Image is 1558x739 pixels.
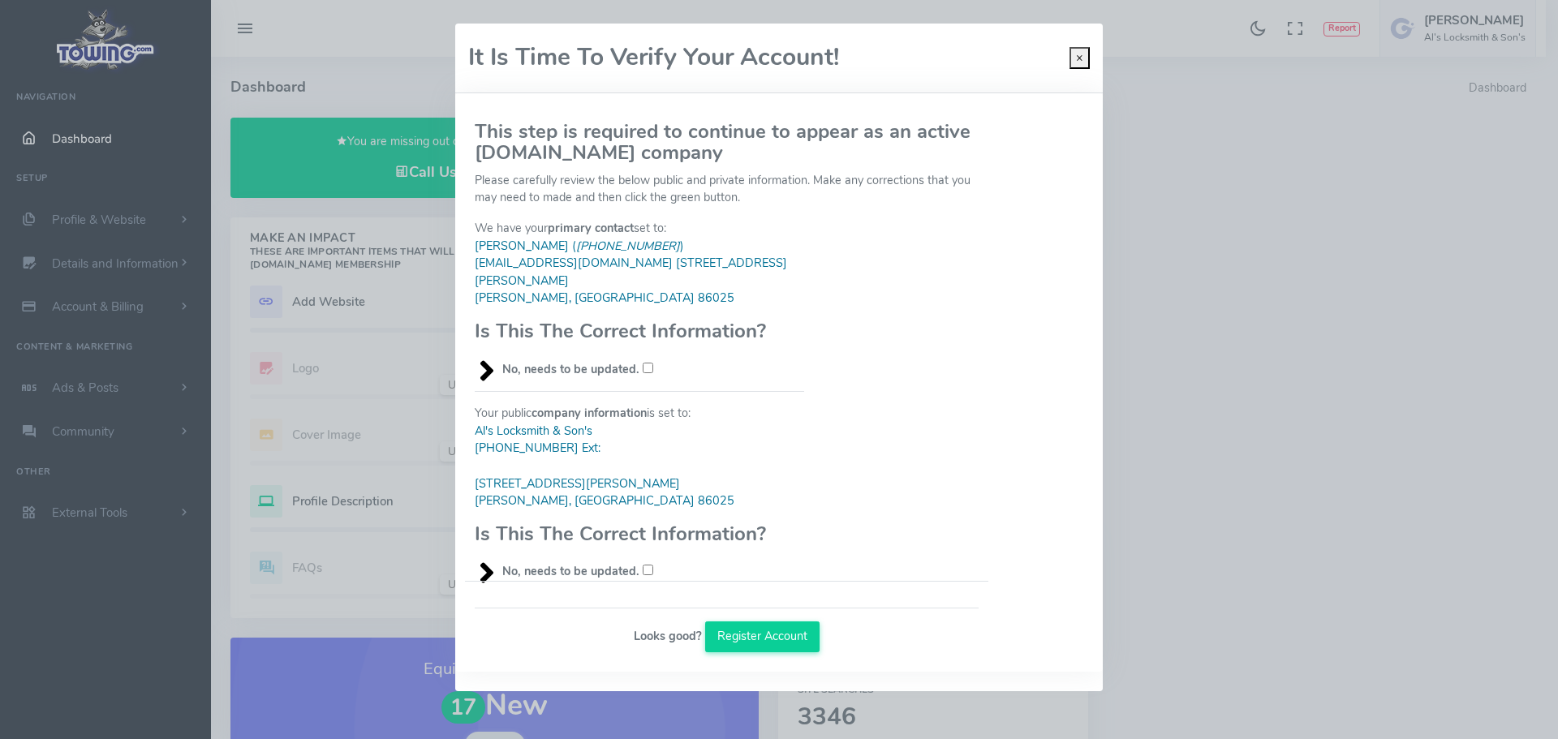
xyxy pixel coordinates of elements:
[465,378,814,581] div: Your public is set to:
[502,361,639,377] b: No, needs to be updated.
[475,320,804,342] h3: Is This The Correct Information?
[576,238,680,254] em: [PHONE_NUMBER]
[532,405,647,421] b: company information
[475,121,979,164] h3: This step is required to continue to appear as an active [DOMAIN_NAME] company
[643,565,653,575] input: No, needs to be updated.
[634,627,702,643] b: Looks good?
[502,563,639,579] b: No, needs to be updated.
[548,220,634,236] b: primary contact
[1070,47,1090,70] button: Close
[643,363,653,373] input: No, needs to be updated.
[475,238,804,307] blockquote: [PERSON_NAME] ( ) [EMAIL_ADDRESS][DOMAIN_NAME] [STREET_ADDRESS][PERSON_NAME] [PERSON_NAME], [GEOG...
[1076,49,1083,66] span: ×
[705,621,820,652] button: Register Account
[475,423,804,510] blockquote: Al's Locksmith & Son's [PHONE_NUMBER] Ext: [STREET_ADDRESS][PERSON_NAME] [PERSON_NAME], [GEOGRAPH...
[465,220,814,378] div: We have your set to:
[475,172,979,207] p: Please carefully review the below public and private information. Make any corrections that you m...
[475,523,804,544] h3: Is This The Correct Information?
[468,45,839,71] h2: It Is Time To Verify Your Account!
